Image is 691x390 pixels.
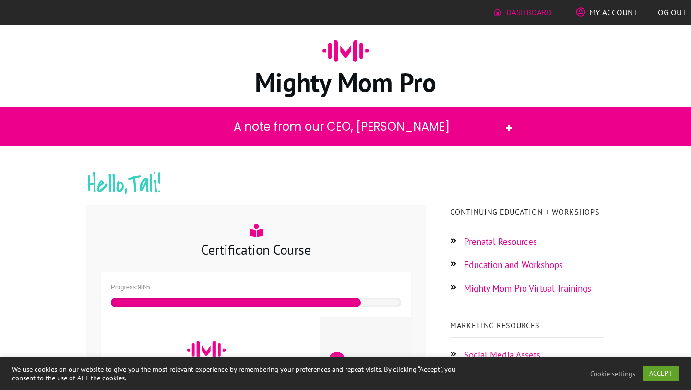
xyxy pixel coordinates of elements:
a: Social Media Assets [464,349,540,361]
a: My Account [576,4,637,21]
span: Tali [128,167,158,202]
h2: A note from our CEO, [PERSON_NAME] [182,117,500,136]
div: Progress: [111,282,401,293]
a: Log out [654,4,686,21]
h1: Mighty Mom Pro [87,65,604,99]
span: Video/Text [350,356,386,362]
a: Prenatal Resources [464,236,537,247]
span: Dashboard [506,4,552,21]
p: Marketing Resources [450,318,604,332]
p: Continuing Education + Workshops [450,205,604,219]
span: 98% [138,283,150,291]
a: Cookie settings [590,369,635,378]
a: ACCEPT [643,366,679,381]
h3: Certification Course [101,240,411,259]
img: ico-mighty-mom [322,27,369,74]
a: Dashboard [493,4,552,21]
span: My Account [589,4,637,21]
h2: Hello, ! [87,167,604,215]
img: mighty-mom-ico [187,341,226,359]
div: We use cookies on our website to give you the most relevant experience by remembering your prefer... [12,365,479,382]
a: Mighty Mom Pro Virtual Trainings [464,282,591,294]
a: Education and Workshops [464,259,563,270]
